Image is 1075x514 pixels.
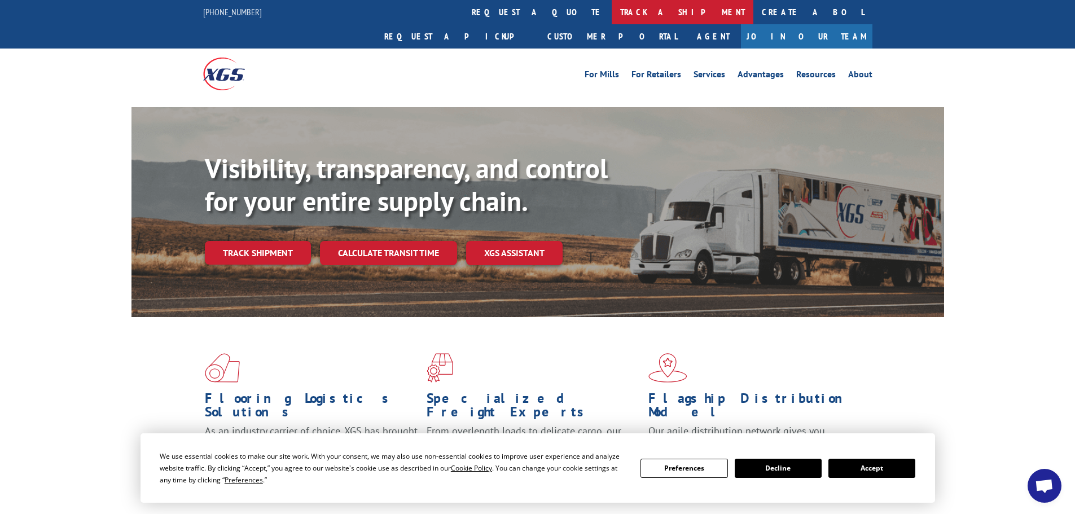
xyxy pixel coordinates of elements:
[686,24,741,49] a: Agent
[225,475,263,485] span: Preferences
[320,241,457,265] a: Calculate transit time
[205,241,311,265] a: Track shipment
[205,392,418,424] h1: Flooring Logistics Solutions
[160,450,627,486] div: We use essential cookies to make our site work. With your consent, we may also use non-essential ...
[1028,469,1061,503] div: Open chat
[648,424,856,451] span: Our agile distribution network gives you nationwide inventory management on demand.
[376,24,539,49] a: Request a pickup
[648,353,687,383] img: xgs-icon-flagship-distribution-model-red
[205,424,418,464] span: As an industry carrier of choice, XGS has brought innovation and dedication to flooring logistics...
[539,24,686,49] a: Customer Portal
[466,241,563,265] a: XGS ASSISTANT
[205,353,240,383] img: xgs-icon-total-supply-chain-intelligence-red
[741,24,872,49] a: Join Our Team
[141,433,935,503] div: Cookie Consent Prompt
[203,6,262,17] a: [PHONE_NUMBER]
[848,70,872,82] a: About
[735,459,822,478] button: Decline
[694,70,725,82] a: Services
[648,392,862,424] h1: Flagship Distribution Model
[828,459,915,478] button: Accept
[427,353,453,383] img: xgs-icon-focused-on-flooring-red
[205,151,608,218] b: Visibility, transparency, and control for your entire supply chain.
[427,424,640,475] p: From overlength loads to delicate cargo, our experienced staff knows the best way to move your fr...
[640,459,727,478] button: Preferences
[427,392,640,424] h1: Specialized Freight Experts
[796,70,836,82] a: Resources
[451,463,492,473] span: Cookie Policy
[738,70,784,82] a: Advantages
[631,70,681,82] a: For Retailers
[585,70,619,82] a: For Mills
